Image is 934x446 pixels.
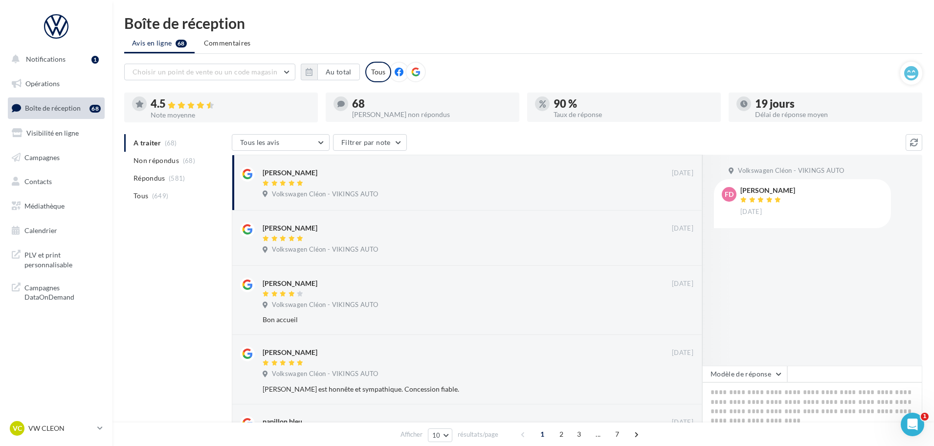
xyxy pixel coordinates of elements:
div: Bon accueil [263,315,630,325]
div: Tous [365,62,391,82]
span: Volkswagen Cléon - VIKINGS AUTO [272,301,378,309]
div: [PERSON_NAME] [263,223,317,233]
button: Modèle de réponse [702,366,787,382]
div: Délai de réponse moyen [755,111,914,118]
span: Volkswagen Cléon - VIKINGS AUTO [272,245,378,254]
span: Contacts [24,177,52,186]
span: (68) [183,157,195,164]
span: Afficher [400,430,423,439]
div: 68 [352,98,511,109]
a: VC VW CLEON [8,419,105,438]
span: Volkswagen Cléon - VIKINGS AUTO [272,370,378,378]
span: (649) [152,192,169,200]
span: Visibilité en ligne [26,129,79,137]
span: 3 [571,426,587,442]
div: 1 [91,56,99,64]
div: [PERSON_NAME] [740,187,795,194]
div: [PERSON_NAME] non répondus [352,111,511,118]
span: Calendrier [24,226,57,235]
a: Médiathèque [6,196,107,216]
a: Visibilité en ligne [6,123,107,143]
span: Campagnes [24,153,60,161]
span: Tous [133,191,148,201]
span: [DATE] [672,418,693,427]
div: 19 jours [755,98,914,109]
a: Contacts [6,171,107,192]
a: Campagnes DataOnDemand [6,277,107,306]
div: papillon bleu [263,417,302,426]
span: 1 [534,426,550,442]
div: [PERSON_NAME] [263,168,317,178]
a: Calendrier [6,220,107,241]
button: Filtrer par note [333,134,407,151]
a: Opérations [6,73,107,94]
div: [PERSON_NAME] [263,279,317,288]
span: [DATE] [672,280,693,288]
span: 1 [921,413,929,421]
button: Tous les avis [232,134,330,151]
span: Boîte de réception [25,104,81,112]
span: Tous les avis [240,138,280,146]
div: Taux de réponse [554,111,713,118]
span: résultats/page [458,430,498,439]
span: [DATE] [672,224,693,233]
a: PLV et print personnalisable [6,244,107,273]
span: Volkswagen Cléon - VIKINGS AUTO [272,190,378,199]
a: Campagnes [6,147,107,168]
span: Non répondus [133,156,179,165]
span: Campagnes DataOnDemand [24,281,101,302]
span: Volkswagen Cléon - VIKINGS AUTO [738,166,844,175]
span: Choisir un point de vente ou un code magasin [133,68,277,76]
button: Au total [317,64,360,80]
iframe: Intercom live chat [901,413,924,436]
span: Notifications [26,55,66,63]
span: Répondus [133,173,165,183]
div: [PERSON_NAME] est honnête et sympathique. Concession fiable. [263,384,630,394]
div: Boîte de réception [124,16,922,30]
div: 4.5 [151,98,310,110]
span: [DATE] [672,169,693,178]
span: (581) [169,174,185,182]
span: 2 [554,426,569,442]
span: PLV et print personnalisable [24,248,101,269]
div: Note moyenne [151,112,310,118]
div: [PERSON_NAME] [263,348,317,357]
span: 10 [432,431,441,439]
div: 68 [89,105,101,113]
span: [DATE] [672,349,693,357]
button: Au total [301,64,360,80]
button: Notifications 1 [6,49,103,70]
span: [DATE] [740,208,762,216]
a: Boîte de réception68 [6,97,107,118]
span: Commentaires [204,38,251,48]
span: 7 [609,426,625,442]
p: VW CLEON [28,423,93,433]
span: Médiathèque [24,202,65,210]
div: 90 % [554,98,713,109]
span: Fd [725,189,734,199]
button: Choisir un point de vente ou un code magasin [124,64,295,80]
span: ... [590,426,606,442]
button: 10 [428,428,453,442]
span: Opérations [25,79,60,88]
span: VC [13,423,22,433]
